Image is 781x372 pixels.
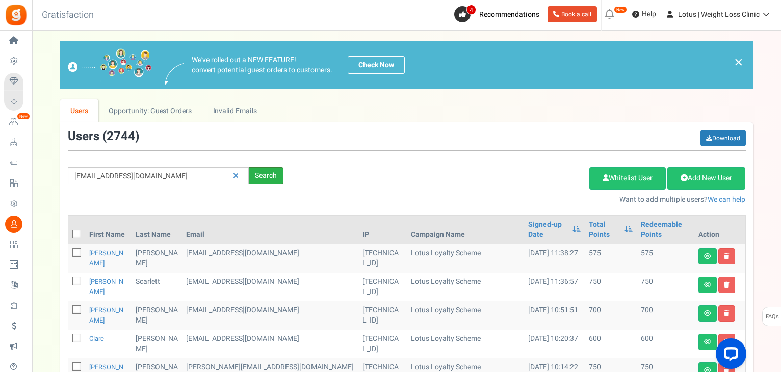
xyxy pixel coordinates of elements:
[524,330,584,358] td: [DATE] 10:20:37
[89,277,123,297] a: [PERSON_NAME]
[704,253,711,259] i: View details
[182,244,358,273] td: customer
[132,330,182,358] td: [PERSON_NAME]
[548,6,597,22] a: Book a call
[89,334,104,343] a: Clare
[192,55,332,75] p: We've rolled out a NEW FEATURE! convert potential guest orders to customers.
[98,99,202,122] a: Opportunity: Guest Orders
[202,99,267,122] a: Invalid Emails
[182,330,358,358] td: customer
[585,273,637,301] td: 750
[528,220,567,240] a: Signed-up Date
[17,113,30,120] em: New
[694,216,745,244] th: Action
[89,305,123,325] a: [PERSON_NAME]
[5,4,28,26] img: Gratisfaction
[407,244,524,273] td: Lotus Loyalty Scheme
[678,9,760,20] span: Lotus | Weight Loss Clinic
[637,301,694,330] td: 700
[724,310,730,316] i: Delete user
[585,301,637,330] td: 700
[132,216,182,244] th: Last Name
[358,273,407,301] td: [TECHNICAL_ID]
[60,99,99,122] a: Users
[637,330,694,358] td: 600
[524,273,584,301] td: [DATE] 11:36:57
[31,5,105,25] h3: Gratisfaction
[68,167,249,184] input: Search by email or name
[589,220,619,240] a: Total Points
[639,9,656,19] span: Help
[68,130,139,143] h3: Users ( )
[165,63,184,85] img: images
[299,195,746,205] p: Want to add multiple users?
[704,282,711,288] i: View details
[107,127,135,145] span: 2744
[479,9,539,20] span: Recommendations
[89,248,123,268] a: [PERSON_NAME]
[358,216,407,244] th: IP
[524,301,584,330] td: [DATE] 10:51:51
[182,216,358,244] th: Email
[85,216,132,244] th: First Name
[182,301,358,330] td: customer
[724,253,730,259] i: Delete user
[524,244,584,273] td: [DATE] 11:38:27
[628,6,660,22] a: Help
[4,114,28,131] a: New
[704,339,711,345] i: View details
[724,282,730,288] i: Delete user
[407,273,524,301] td: Lotus Loyalty Scheme
[700,130,746,146] a: Download
[68,48,152,82] img: images
[132,244,182,273] td: [PERSON_NAME]
[358,301,407,330] td: [TECHNICAL_ID]
[407,330,524,358] td: Lotus Loyalty Scheme
[358,330,407,358] td: [TECHNICAL_ID]
[407,301,524,330] td: Lotus Loyalty Scheme
[589,167,666,190] a: Whitelist User
[585,244,637,273] td: 575
[637,273,694,301] td: 750
[407,216,524,244] th: Campaign Name
[228,167,244,185] a: Reset
[765,307,779,327] span: FAQs
[132,273,182,301] td: Scarlett
[182,273,358,301] td: customer
[708,194,745,205] a: We can help
[734,56,743,68] a: ×
[132,301,182,330] td: [PERSON_NAME]
[348,56,405,74] a: Check Now
[614,6,627,13] em: New
[667,167,745,190] a: Add New User
[704,310,711,316] i: View details
[454,6,543,22] a: 4 Recommendations
[249,167,283,184] div: Search
[466,5,476,15] span: 4
[585,330,637,358] td: 600
[641,220,690,240] a: Redeemable Points
[358,244,407,273] td: [TECHNICAL_ID]
[637,244,694,273] td: 575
